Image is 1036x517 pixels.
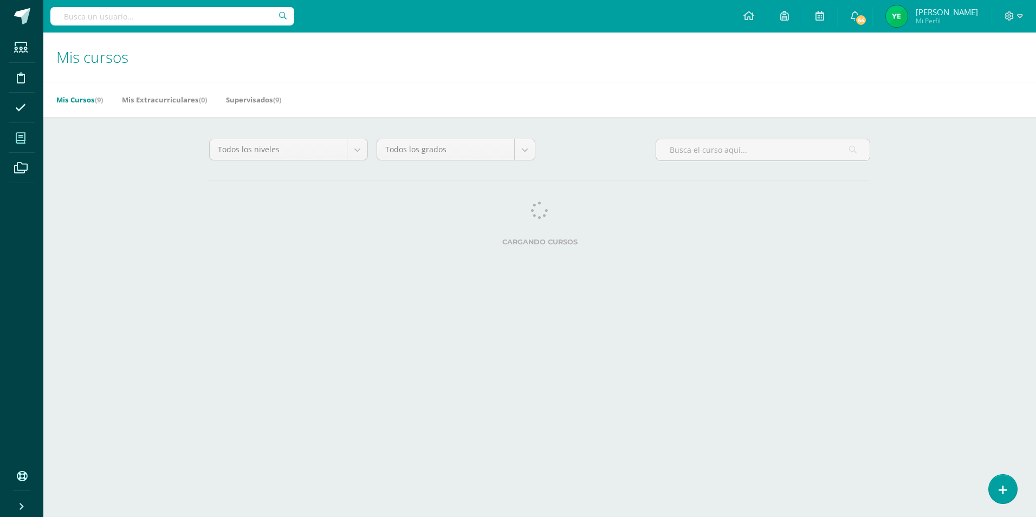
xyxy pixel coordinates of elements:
[855,14,867,26] span: 64
[56,47,128,67] span: Mis cursos
[122,91,207,108] a: Mis Extracurriculares(0)
[916,7,978,17] span: [PERSON_NAME]
[656,139,870,160] input: Busca el curso aquí...
[209,238,870,246] label: Cargando cursos
[916,16,978,25] span: Mi Perfil
[218,139,339,160] span: Todos los niveles
[377,139,535,160] a: Todos los grados
[226,91,281,108] a: Supervisados(9)
[385,139,506,160] span: Todos los grados
[199,95,207,105] span: (0)
[210,139,367,160] a: Todos los niveles
[50,7,294,25] input: Busca un usuario...
[95,95,103,105] span: (9)
[56,91,103,108] a: Mis Cursos(9)
[273,95,281,105] span: (9)
[886,5,908,27] img: 6fd3bd7d6e4834e5979ff6a5032b647c.png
